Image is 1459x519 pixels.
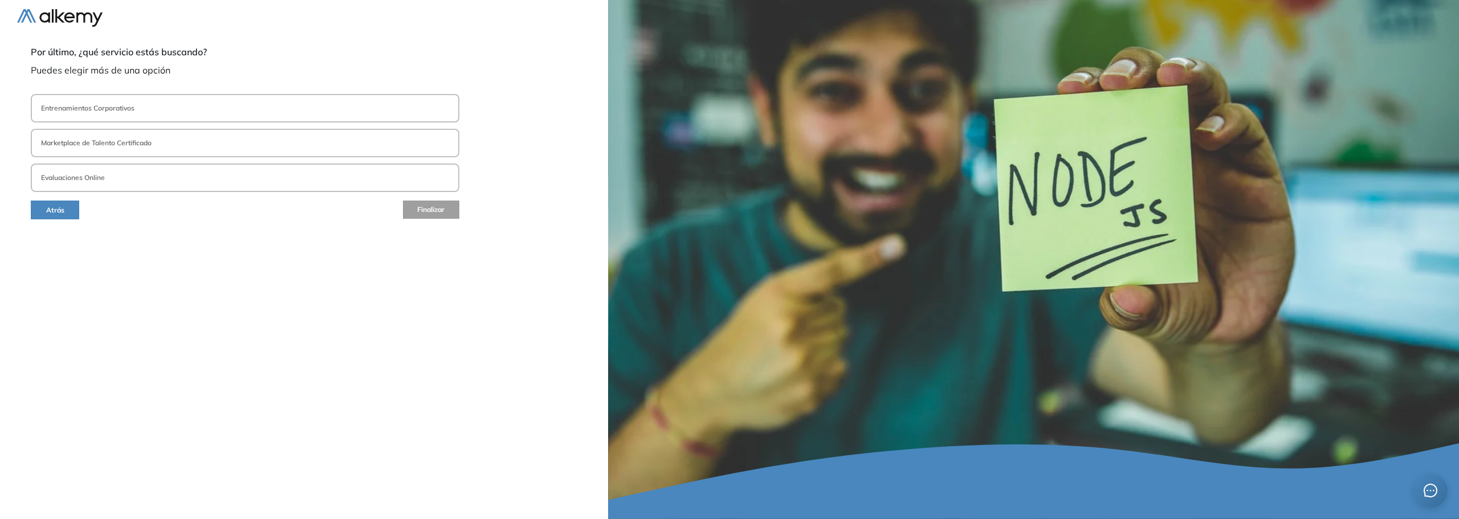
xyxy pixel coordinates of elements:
[403,201,459,219] button: Finalizar
[1424,484,1437,497] span: message
[31,45,577,59] span: Por último, ¿qué servicio estás buscando?
[31,164,459,192] button: Evaluaciones Online
[31,63,577,77] span: Puedes elegir más de una opción
[31,129,459,157] button: Marketplace de Talento Certificado
[41,138,152,148] p: Marketplace de Talento Certificado
[41,173,105,183] p: Evaluaciones Online
[31,94,459,122] button: Entrenamientos Corporativos
[41,103,135,113] p: Entrenamientos Corporativos
[31,201,79,219] button: Atrás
